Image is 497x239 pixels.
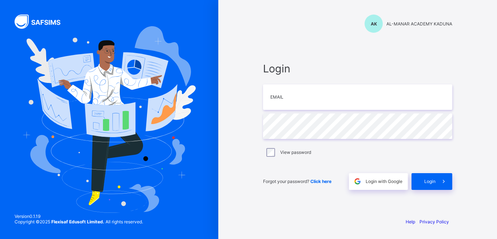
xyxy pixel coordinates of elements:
label: View password [280,150,311,155]
span: Forgot your password? [263,179,331,184]
span: Version 0.1.19 [15,214,143,219]
img: google.396cfc9801f0270233282035f929180a.svg [353,177,362,186]
a: Privacy Policy [420,219,449,224]
span: Login [263,62,452,75]
a: Help [406,219,415,224]
img: SAFSIMS Logo [15,15,69,29]
a: Click here [310,179,331,184]
span: Login [424,179,436,184]
span: AK [371,21,377,27]
span: Copyright © 2025 All rights reserved. [15,219,143,224]
img: Hero Image [23,26,196,212]
span: AL-MANAR ACADEMY KADUNA [386,21,452,27]
strong: Flexisaf Edusoft Limited. [51,219,104,224]
span: Login with Google [366,179,402,184]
